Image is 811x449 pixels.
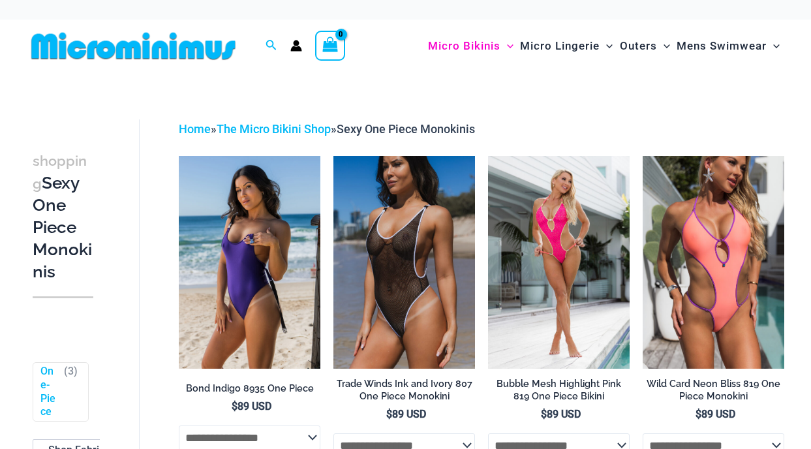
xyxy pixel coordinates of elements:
[290,40,302,52] a: Account icon link
[232,400,271,412] bdi: 89 USD
[425,26,517,66] a: Micro BikinisMenu ToggleMenu Toggle
[315,31,345,61] a: View Shopping Cart, empty
[386,408,426,420] bdi: 89 USD
[33,153,87,192] span: shopping
[333,378,475,407] a: Trade Winds Ink and Ivory 807 One Piece Monokini
[488,156,630,368] img: Bubble Mesh Highlight Pink 819 One Piece 01
[617,26,673,66] a: OutersMenu ToggleMenu Toggle
[333,156,475,368] img: Tradewinds Ink and Ivory 807 One Piece 03
[428,29,500,63] span: Micro Bikinis
[643,378,784,402] h2: Wild Card Neon Bliss 819 One Piece Monokini
[179,122,475,136] span: » »
[643,156,784,368] a: Wild Card Neon Bliss 819 One Piece 04Wild Card Neon Bliss 819 One Piece 05Wild Card Neon Bliss 81...
[179,156,320,368] a: Bond Indigo 8935 One Piece 09Bond Indigo 8935 One Piece 10Bond Indigo 8935 One Piece 10
[179,156,320,368] img: Bond Indigo 8935 One Piece 09
[40,365,58,419] a: One-Piece
[488,156,630,368] a: Bubble Mesh Highlight Pink 819 One Piece 01Bubble Mesh Highlight Pink 819 One Piece 03Bubble Mesh...
[333,378,475,402] h2: Trade Winds Ink and Ivory 807 One Piece Monokini
[643,378,784,407] a: Wild Card Neon Bliss 819 One Piece Monokini
[517,26,616,66] a: Micro LingerieMenu ToggleMenu Toggle
[217,122,331,136] a: The Micro Bikini Shop
[179,382,320,399] a: Bond Indigo 8935 One Piece
[68,365,74,377] span: 3
[232,400,237,412] span: $
[179,382,320,395] h2: Bond Indigo 8935 One Piece
[423,24,785,68] nav: Site Navigation
[26,31,241,61] img: MM SHOP LOGO FLAT
[541,408,547,420] span: $
[520,29,600,63] span: Micro Lingerie
[620,29,657,63] span: Outers
[696,408,735,420] bdi: 89 USD
[643,156,784,368] img: Wild Card Neon Bliss 819 One Piece 04
[673,26,783,66] a: Mens SwimwearMenu ToggleMenu Toggle
[600,29,613,63] span: Menu Toggle
[488,378,630,402] h2: Bubble Mesh Highlight Pink 819 One Piece Bikini
[64,365,78,419] span: ( )
[386,408,392,420] span: $
[33,149,93,283] h3: Sexy One Piece Monokinis
[657,29,670,63] span: Menu Toggle
[541,408,581,420] bdi: 89 USD
[179,122,211,136] a: Home
[500,29,513,63] span: Menu Toggle
[677,29,767,63] span: Mens Swimwear
[337,122,475,136] span: Sexy One Piece Monokinis
[333,156,475,368] a: Tradewinds Ink and Ivory 807 One Piece 03Tradewinds Ink and Ivory 807 One Piece 04Tradewinds Ink ...
[488,378,630,407] a: Bubble Mesh Highlight Pink 819 One Piece Bikini
[767,29,780,63] span: Menu Toggle
[696,408,701,420] span: $
[266,38,277,54] a: Search icon link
